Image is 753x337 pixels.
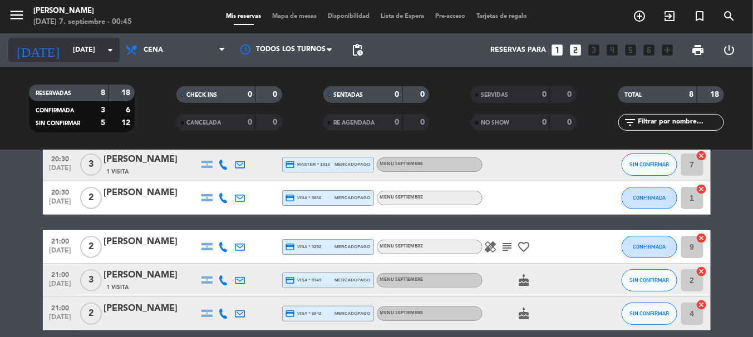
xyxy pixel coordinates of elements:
[637,116,724,128] input: Filtrar por nombre...
[624,116,637,129] i: filter_list
[121,119,132,127] strong: 12
[104,268,199,283] div: [PERSON_NAME]
[334,310,370,317] span: mercadopago
[713,33,745,67] div: LOG OUT
[36,108,74,113] span: CONFIRMADA
[47,152,75,165] span: 20:30
[491,46,547,54] span: Reservas para
[80,303,102,325] span: 2
[696,184,707,195] i: cancel
[542,91,547,98] strong: 0
[104,152,199,167] div: [PERSON_NAME]
[286,160,331,170] span: master * 1916
[47,198,75,211] span: [DATE]
[47,247,75,260] span: [DATE]
[8,7,25,27] button: menu
[333,92,363,98] span: SENTADAS
[248,118,252,126] strong: 0
[286,160,296,170] i: credit_card
[47,185,75,198] span: 20:30
[80,236,102,258] span: 2
[47,267,75,280] span: 21:00
[286,275,322,285] span: visa * 9949
[47,280,75,293] span: [DATE]
[696,150,707,161] i: cancel
[121,89,132,97] strong: 18
[375,13,430,19] span: Lista de Espera
[629,310,669,316] span: SIN CONFIRMAR
[33,17,132,28] div: [DATE] 7. septiembre - 00:45
[8,38,67,62] i: [DATE]
[501,240,514,254] i: subject
[186,92,217,98] span: CHECK INS
[273,118,279,126] strong: 0
[286,309,322,319] span: visa * 6842
[622,236,677,258] button: CONFIRMADA
[286,309,296,319] i: credit_card
[629,277,669,283] span: SIN CONFIRMAR
[220,13,267,19] span: Mis reservas
[622,303,677,325] button: SIN CONFIRMAR
[542,118,547,126] strong: 0
[642,43,657,57] i: looks_6
[248,91,252,98] strong: 0
[518,307,531,320] i: cake
[273,91,279,98] strong: 0
[624,43,638,57] i: looks_5
[568,118,574,126] strong: 0
[36,91,71,96] span: RESERVADAS
[47,301,75,314] span: 21:00
[568,91,574,98] strong: 0
[126,106,132,114] strong: 6
[696,299,707,310] i: cancel
[267,13,322,19] span: Mapa de mesas
[622,153,677,176] button: SIN CONFIRMAR
[633,9,646,23] i: add_circle_outline
[286,193,322,203] span: visa * 3866
[101,89,105,97] strong: 8
[690,91,694,98] strong: 8
[484,240,498,254] i: healing
[622,269,677,291] button: SIN CONFIRMAR
[633,244,666,250] span: CONFIRMADA
[625,92,642,98] span: TOTAL
[696,232,707,244] i: cancel
[334,194,370,201] span: mercadopago
[286,242,296,252] i: credit_card
[334,276,370,284] span: mercadopago
[696,266,707,277] i: cancel
[80,187,102,209] span: 2
[8,7,25,23] i: menu
[47,165,75,177] span: [DATE]
[518,274,531,287] i: cake
[286,193,296,203] i: credit_card
[518,240,531,254] i: favorite_border
[661,43,675,57] i: add_box
[322,13,375,19] span: Disponibilidad
[104,235,199,249] div: [PERSON_NAME]
[101,106,105,114] strong: 3
[395,91,400,98] strong: 0
[380,244,424,249] span: MENU SEPTIEMBRE
[333,120,375,126] span: RE AGENDADA
[380,311,424,315] span: MENU SEPTIEMBRE
[286,242,322,252] span: visa * 3292
[36,121,80,126] span: SIN CONFIRMAR
[481,92,508,98] span: SERVIDAS
[334,161,370,168] span: mercadopago
[693,9,706,23] i: turned_in_not
[107,167,129,176] span: 1 Visita
[380,277,424,282] span: MENU SEPTIEMBRE
[606,43,620,57] i: looks_4
[47,234,75,247] span: 21:00
[286,275,296,285] i: credit_card
[691,43,705,57] span: print
[420,118,427,126] strong: 0
[723,9,736,23] i: search
[550,43,565,57] i: looks_one
[481,120,509,126] span: NO SHOW
[569,43,583,57] i: looks_two
[104,301,199,316] div: [PERSON_NAME]
[722,43,736,57] i: power_settings_new
[104,43,117,57] i: arrow_drop_down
